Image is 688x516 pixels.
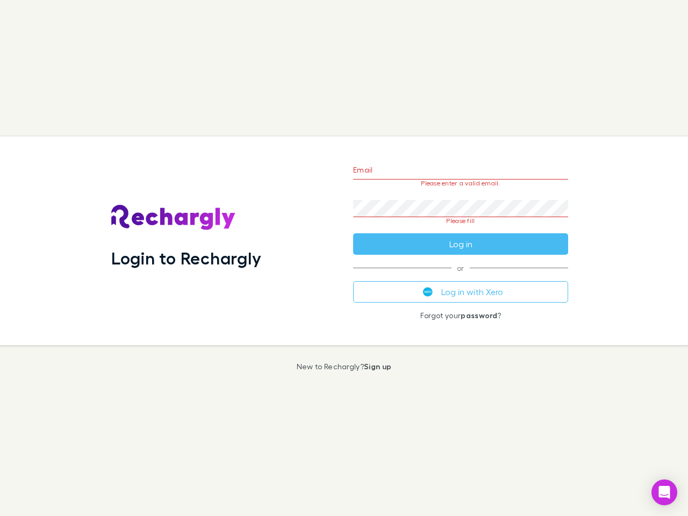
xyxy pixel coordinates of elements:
p: Please enter a valid email. [353,180,568,187]
p: Forgot your ? [353,311,568,320]
p: Please fill [353,217,568,225]
a: password [461,311,497,320]
h1: Login to Rechargly [111,248,261,268]
button: Log in with Xero [353,281,568,303]
p: New to Rechargly? [297,362,392,371]
div: Open Intercom Messenger [651,479,677,505]
img: Rechargly's Logo [111,205,236,231]
button: Log in [353,233,568,255]
a: Sign up [364,362,391,371]
img: Xero's logo [423,287,433,297]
